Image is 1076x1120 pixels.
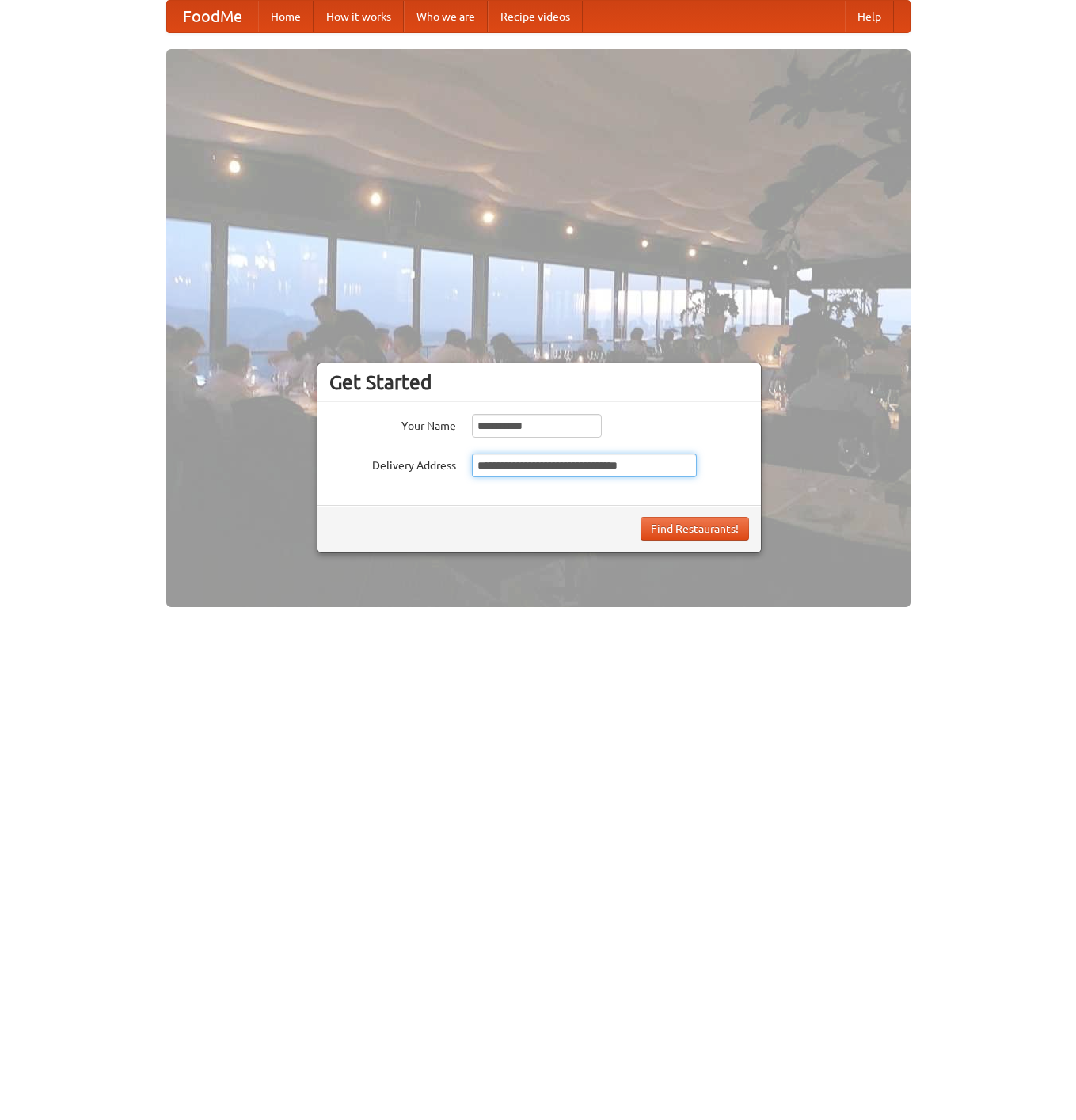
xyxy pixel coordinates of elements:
a: Home [258,1,314,32]
button: Find Restaurants! [641,517,749,541]
label: Your Name [329,414,456,434]
a: Help [845,1,894,32]
h3: Get Started [329,370,749,394]
a: Who we are [404,1,488,32]
a: How it works [314,1,404,32]
label: Delivery Address [329,454,456,473]
a: Recipe videos [488,1,583,32]
a: FoodMe [167,1,258,32]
